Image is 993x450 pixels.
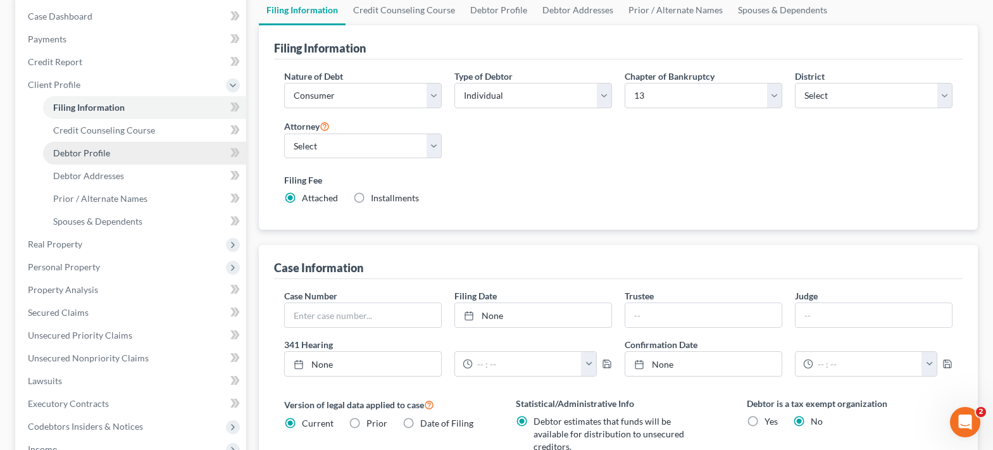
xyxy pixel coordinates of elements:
[516,397,721,410] label: Statistical/Administrative Info
[28,56,82,67] span: Credit Report
[43,210,246,233] a: Spouses & Dependents
[420,418,473,428] span: Date of Filing
[43,119,246,142] a: Credit Counseling Course
[28,375,62,386] span: Lawsuits
[53,102,125,113] span: Filing Information
[53,193,147,204] span: Prior / Alternate Names
[53,147,110,158] span: Debtor Profile
[28,353,149,363] span: Unsecured Nonpriority Claims
[18,5,246,28] a: Case Dashboard
[625,352,782,376] a: None
[28,79,80,90] span: Client Profile
[28,421,143,432] span: Codebtors Insiders & Notices
[795,70,825,83] label: District
[747,397,952,410] label: Debtor is a tax exempt organization
[302,418,334,428] span: Current
[43,142,246,165] a: Debtor Profile
[28,261,100,272] span: Personal Property
[371,192,419,203] span: Installments
[18,347,246,370] a: Unsecured Nonpriority Claims
[43,187,246,210] a: Prior / Alternate Names
[53,170,124,181] span: Debtor Addresses
[284,118,330,134] label: Attorney
[18,28,246,51] a: Payments
[18,301,246,324] a: Secured Claims
[950,407,980,437] iframe: Intercom live chat
[625,289,654,303] label: Trustee
[796,303,952,327] input: --
[284,289,337,303] label: Case Number
[53,216,142,227] span: Spouses & Dependents
[473,352,582,376] input: -- : --
[811,416,823,427] span: No
[18,278,246,301] a: Property Analysis
[18,370,246,392] a: Lawsuits
[795,289,818,303] label: Judge
[454,289,497,303] label: Filing Date
[53,125,155,135] span: Credit Counseling Course
[28,330,132,341] span: Unsecured Priority Claims
[813,352,922,376] input: -- : --
[765,416,778,427] span: Yes
[302,192,338,203] span: Attached
[28,398,109,409] span: Executory Contracts
[43,96,246,119] a: Filing Information
[625,70,715,83] label: Chapter of Bankruptcy
[285,303,441,327] input: Enter case number...
[18,324,246,347] a: Unsecured Priority Claims
[43,165,246,187] a: Debtor Addresses
[625,303,782,327] input: --
[454,70,513,83] label: Type of Debtor
[28,239,82,249] span: Real Property
[284,397,490,412] label: Version of legal data applied to case
[28,11,92,22] span: Case Dashboard
[366,418,387,428] span: Prior
[284,70,343,83] label: Nature of Debt
[976,407,986,417] span: 2
[18,51,246,73] a: Credit Report
[28,284,98,295] span: Property Analysis
[618,338,959,351] label: Confirmation Date
[455,303,611,327] a: None
[274,41,366,56] div: Filing Information
[284,173,952,187] label: Filing Fee
[278,338,618,351] label: 341 Hearing
[285,352,441,376] a: None
[28,34,66,44] span: Payments
[28,307,89,318] span: Secured Claims
[18,392,246,415] a: Executory Contracts
[274,260,363,275] div: Case Information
